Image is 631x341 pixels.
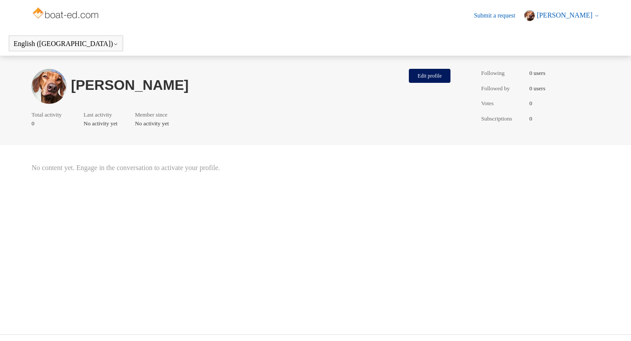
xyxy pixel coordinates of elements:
[135,119,172,128] span: No activity yet
[409,69,450,83] button: Edit profile
[474,11,524,20] a: Submit a request
[84,119,117,128] span: No activity yet
[481,99,525,108] span: Votes
[32,119,66,128] span: 0
[32,5,101,23] img: Boat-Ed Help Center home page
[524,10,599,21] button: [PERSON_NAME]
[529,69,545,78] span: 0 users
[537,11,592,19] span: [PERSON_NAME]
[71,80,404,91] h1: [PERSON_NAME]
[481,84,525,93] span: Followed by
[84,110,113,119] span: Last activity
[529,84,545,93] span: 0 users
[32,163,455,173] span: No content yet. Engage in the conversation to activate your profile.
[481,114,525,123] span: Subscriptions
[481,69,525,78] span: Following
[14,40,118,48] button: English ([GEOGRAPHIC_DATA])
[135,110,167,119] span: Member since
[32,110,62,119] span: Total activity
[529,99,532,108] span: 0
[529,114,532,123] span: 0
